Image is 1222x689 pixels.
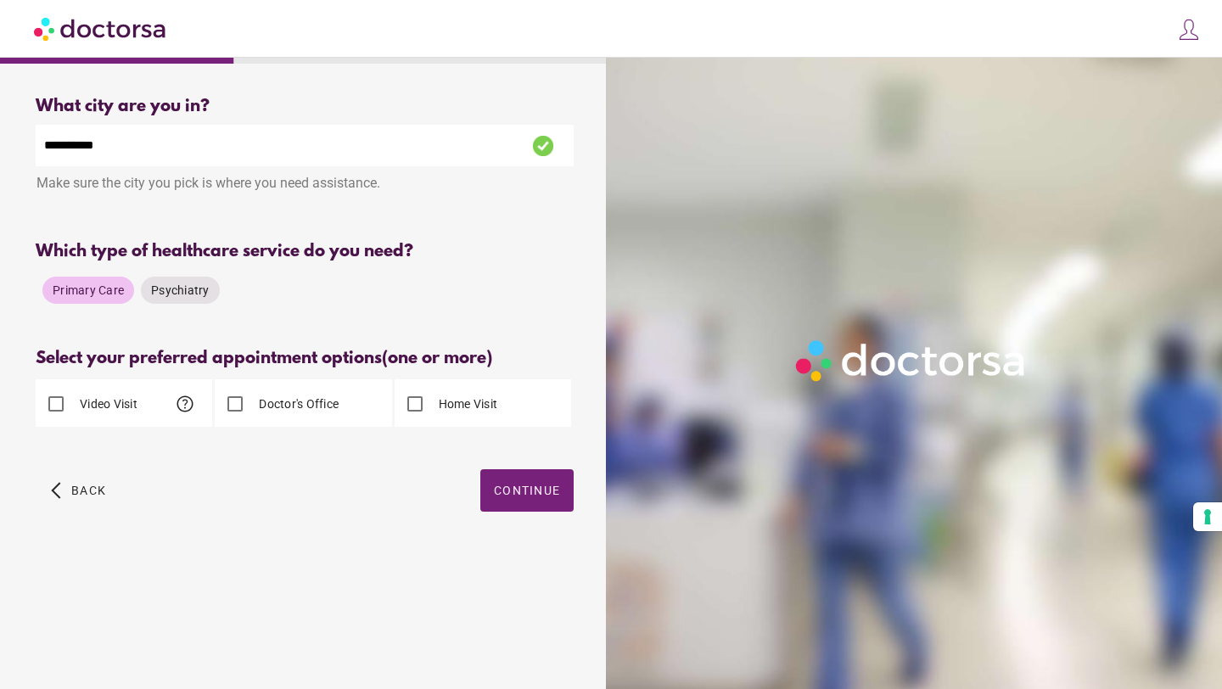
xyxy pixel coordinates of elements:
span: Primary Care [53,283,124,297]
img: Logo-Doctorsa-trans-White-partial-flat.png [789,333,1034,388]
span: (one or more) [382,349,492,368]
img: icons8-customer-100.png [1177,18,1201,42]
span: Continue [494,484,560,497]
span: Psychiatry [151,283,210,297]
button: arrow_back_ios Back [44,469,113,512]
div: Select your preferred appointment options [36,349,574,368]
div: What city are you in? [36,97,574,116]
div: Which type of healthcare service do you need? [36,242,574,261]
label: Home Visit [435,395,498,412]
label: Video Visit [76,395,137,412]
label: Doctor's Office [255,395,339,412]
button: Your consent preferences for tracking technologies [1193,502,1222,531]
span: help [175,394,195,414]
div: Make sure the city you pick is where you need assistance. [36,166,574,204]
span: Back [71,484,106,497]
button: Continue [480,469,574,512]
img: Doctorsa.com [34,9,168,48]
